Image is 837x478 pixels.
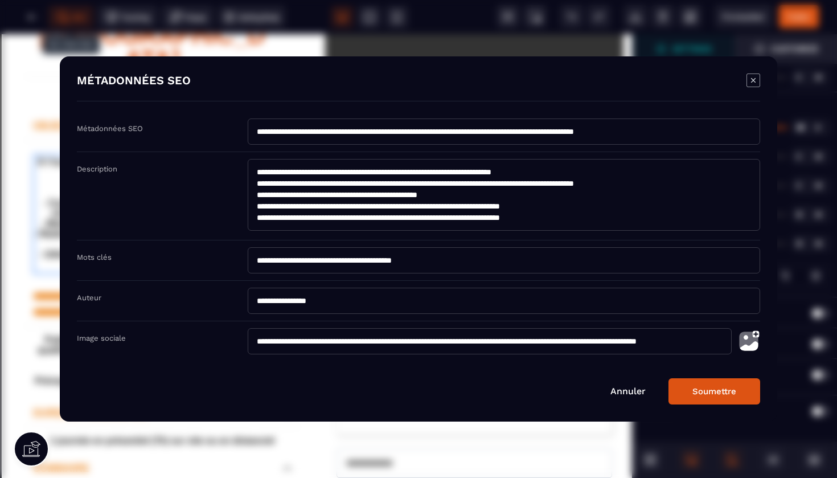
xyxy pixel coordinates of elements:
label: Description [77,165,117,173]
label: Mots clés [77,253,112,262]
b: POUR FAIRE UNE DEMANDE DE RESERVATION MERCI DE COMPLETER LE FORMULAIRE SUIVANT : [373,210,580,271]
button: Soumettre [668,378,760,405]
text: Public visé : Médecins, cadres de santé, responsables qualité, équipes projet qualité/sécurité, p... [33,298,292,365]
text: 1 journée en présentiel (7h) sur site ou en distanciel [27,399,297,415]
p: OBJECTIFS PEDAGOGIQUES [33,84,272,100]
p: DUREE ET MODALITES [33,371,272,387]
label: Image sociale [77,334,126,342]
a: Annuler [610,386,646,397]
h4: MÉTADONNÉES SEO [77,73,191,89]
img: photo-upload.002a6cb0.svg [737,328,760,354]
label: Auteur [77,293,101,302]
label: Métadonnées SEO [77,124,143,133]
p: SOMMAIRE [33,426,272,442]
text: À l’issue de la formation, les participants seront capables de : - Comprendre les enjeux réglemen... [33,120,292,239]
